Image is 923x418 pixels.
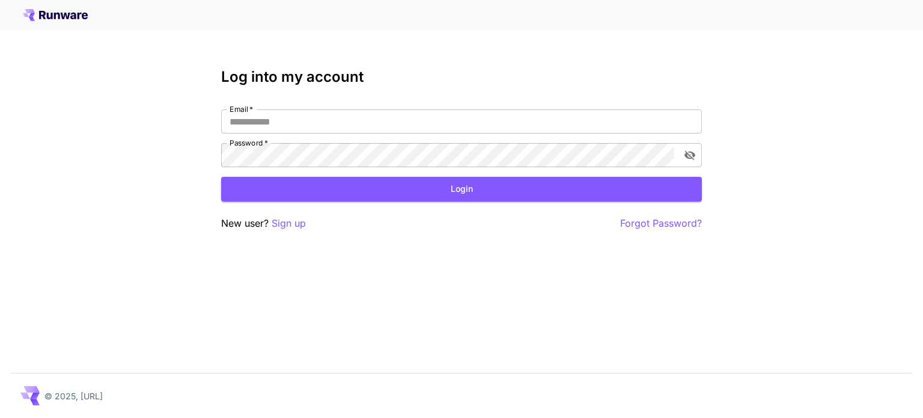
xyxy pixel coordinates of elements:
[221,69,702,85] h3: Log into my account
[620,216,702,231] button: Forgot Password?
[230,138,268,148] label: Password
[221,216,306,231] p: New user?
[230,104,253,114] label: Email
[679,144,701,166] button: toggle password visibility
[272,216,306,231] button: Sign up
[44,390,103,402] p: © 2025, [URL]
[221,177,702,201] button: Login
